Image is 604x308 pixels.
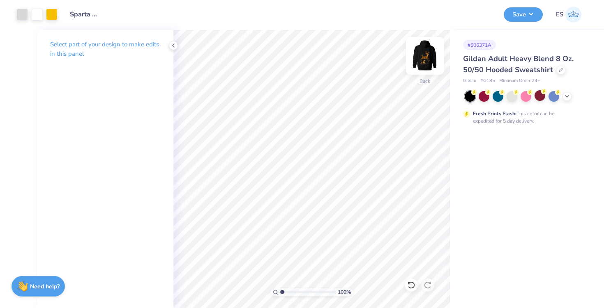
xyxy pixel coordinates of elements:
img: Back [408,39,441,72]
p: Select part of your design to make edits in this panel [50,40,160,59]
input: Untitled Design [64,6,104,23]
strong: Fresh Prints Flash: [473,110,516,117]
span: # G185 [480,78,495,84]
img: Erica Springer [565,7,581,23]
div: This color can be expedited for 5 day delivery. [473,110,574,125]
div: # 506371A [463,40,496,50]
span: Minimum Order: 24 + [499,78,540,84]
button: Save [504,7,543,22]
span: Gildan Adult Heavy Blend 8 Oz. 50/50 Hooded Sweatshirt [463,54,574,75]
div: Back [420,78,430,85]
span: ES [556,10,563,19]
strong: Need help? [30,283,60,290]
span: 100 % [338,288,351,296]
span: Gildan [463,78,476,84]
a: ES [556,7,581,23]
